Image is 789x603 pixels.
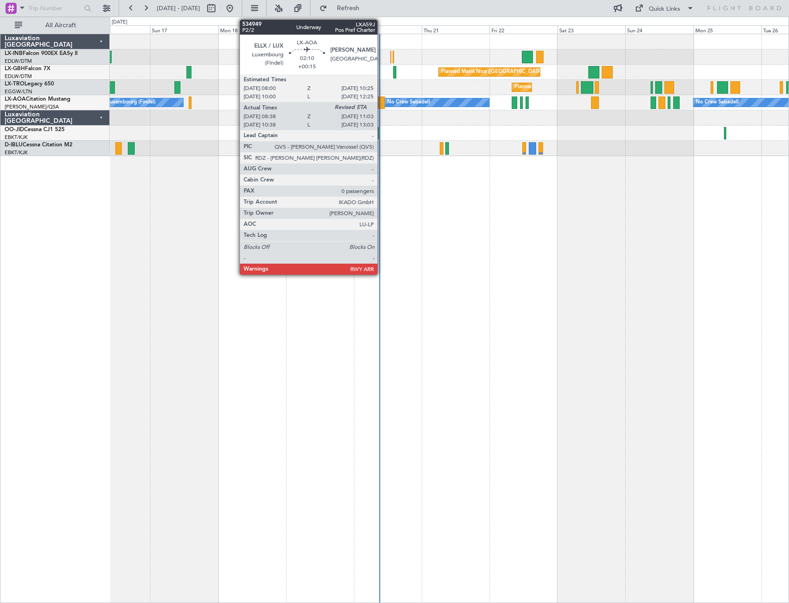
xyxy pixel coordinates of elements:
a: EDLW/DTM [5,58,32,65]
a: EBKT/KJK [5,149,28,156]
span: [DATE] - [DATE] [157,4,200,12]
a: LX-INBFalcon 900EX EASy II [5,51,78,56]
div: Sun 24 [625,25,693,34]
span: LX-AOA [5,96,26,102]
div: Tue 19 [286,25,354,34]
span: D-IBLU [5,142,23,148]
div: Quick Links [649,5,680,14]
a: EDLW/DTM [5,73,32,80]
span: OO-JID [5,127,24,133]
span: LX-GBH [5,66,25,72]
div: Fri 22 [490,25,557,34]
div: Sat 23 [557,25,625,34]
a: LX-AOACitation Mustang [5,96,71,102]
div: Unplanned Maint [GEOGRAPHIC_DATA] ([GEOGRAPHIC_DATA]) [302,65,454,79]
a: OO-JIDCessna CJ1 525 [5,127,65,133]
div: [DATE] [112,18,127,26]
div: Thu 21 [422,25,490,34]
div: Wed 20 [354,25,422,34]
button: Quick Links [630,1,699,16]
input: Trip Number [28,1,81,15]
div: No Crew Sabadell [696,96,739,109]
span: Refresh [329,5,368,12]
button: Refresh [315,1,371,16]
span: All Aircraft [24,22,97,29]
a: LX-GBHFalcon 7X [5,66,50,72]
div: Mon 25 [693,25,761,34]
span: LX-INB [5,51,23,56]
span: LX-TRO [5,81,24,87]
div: No Crew Sabadell [387,96,430,109]
div: Planned Maint Geneva (Cointrin) [322,50,398,64]
div: Sat 16 [82,25,150,34]
div: Planned Maint Nice ([GEOGRAPHIC_DATA]) [441,65,544,79]
a: D-IBLUCessna Citation M2 [5,142,72,148]
button: All Aircraft [10,18,100,33]
a: [PERSON_NAME]/QSA [5,103,59,110]
a: EGGW/LTN [5,88,32,95]
div: Planned Maint [GEOGRAPHIC_DATA] ([GEOGRAPHIC_DATA]) [514,80,660,94]
div: Sun 17 [150,25,218,34]
div: No Crew Luxembourg (Findel) [84,96,155,109]
div: Mon 18 [218,25,286,34]
a: LX-TROLegacy 650 [5,81,54,87]
a: EBKT/KJK [5,134,28,141]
